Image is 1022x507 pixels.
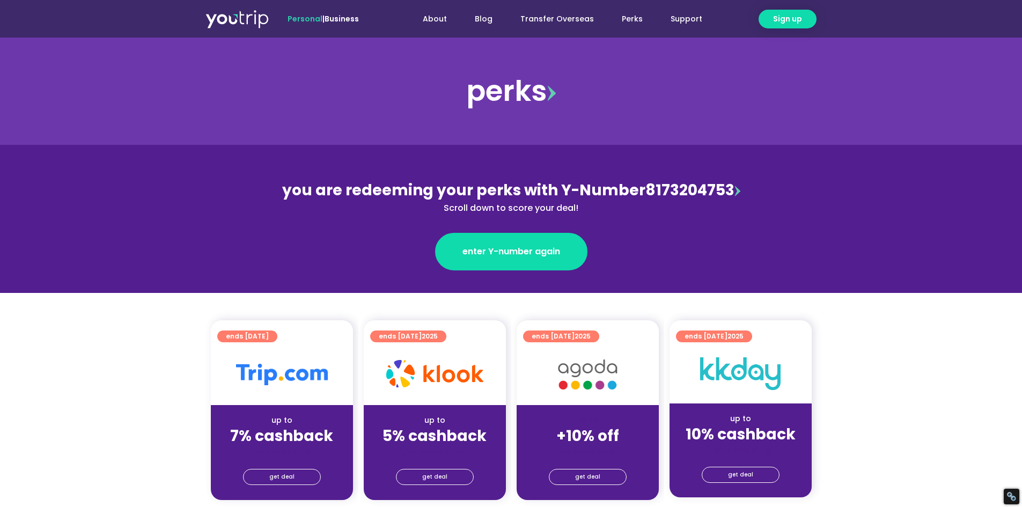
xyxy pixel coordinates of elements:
span: Personal [288,13,322,24]
a: Business [325,13,359,24]
div: (for stays only) [678,444,803,455]
span: Sign up [773,13,802,25]
a: Perks [608,9,657,29]
a: ends [DATE]2025 [523,330,599,342]
a: Sign up [759,10,817,28]
span: get deal [728,467,753,482]
strong: 5% cashback [383,425,487,446]
div: (for stays only) [525,446,650,457]
div: (for stays only) [219,446,344,457]
a: Support [657,9,716,29]
span: you are redeeming your perks with Y-Number [282,180,645,201]
span: ends [DATE] [379,330,438,342]
span: enter Y-number again [462,245,560,258]
strong: 10% cashback [686,424,796,445]
div: up to [372,415,497,426]
strong: +10% off [556,425,619,446]
a: Blog [461,9,506,29]
nav: Menu [388,9,716,29]
span: ends [DATE] [226,330,269,342]
div: Scroll down to score your deal! [278,202,744,215]
a: ends [DATE] [217,330,277,342]
strong: 7% cashback [230,425,333,446]
a: get deal [243,469,321,485]
span: ends [DATE] [685,330,744,342]
a: About [409,9,461,29]
a: enter Y-number again [435,233,587,270]
a: ends [DATE]2025 [676,330,752,342]
a: get deal [549,469,627,485]
span: get deal [269,469,295,484]
span: 2025 [422,332,438,341]
div: up to [678,413,803,424]
span: 2025 [575,332,591,341]
div: (for stays only) [372,446,497,457]
div: 8173204753 [278,179,744,215]
span: ends [DATE] [532,330,591,342]
div: Restore Info Box &#10;&#10;NoFollow Info:&#10; META-Robots NoFollow: &#09;true&#10; META-Robots N... [1006,491,1017,502]
span: up to [578,415,598,425]
span: 2025 [727,332,744,341]
a: Transfer Overseas [506,9,608,29]
span: get deal [575,469,600,484]
a: get deal [702,467,780,483]
div: up to [219,415,344,426]
a: get deal [396,469,474,485]
span: get deal [422,469,447,484]
a: ends [DATE]2025 [370,330,446,342]
span: | [288,13,359,24]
